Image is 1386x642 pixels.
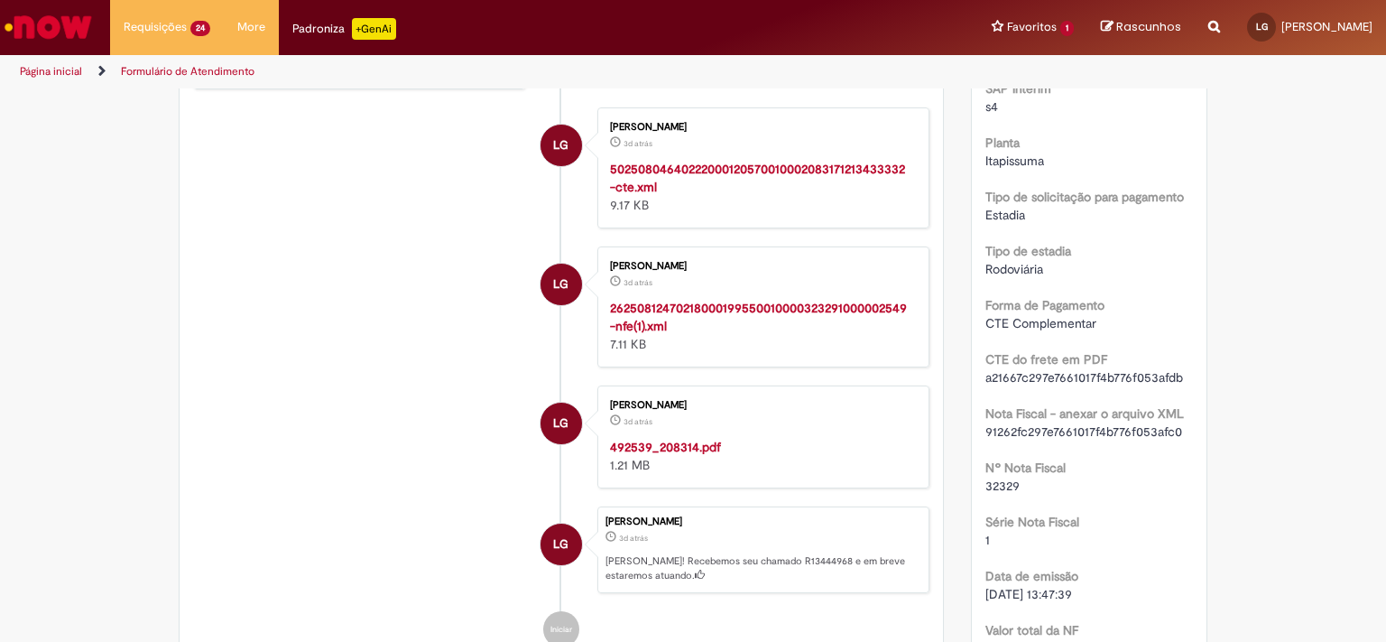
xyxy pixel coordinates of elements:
b: Nº Nota Fiscal [985,460,1066,476]
div: Lucas Gomes [541,524,582,565]
span: 32329 [985,478,1020,494]
time: 25/08/2025 15:22:55 [624,416,652,427]
time: 25/08/2025 15:23:07 [624,277,652,288]
ul: Trilhas de página [14,55,910,88]
span: s4 [985,98,998,115]
span: a21667c297e7661017f4b776f053afdb [985,369,1183,386]
span: 1 [1060,21,1074,36]
b: Nota Fiscal - anexar o arquivo XML [985,405,1184,422]
b: SAP Interim [985,80,1051,97]
span: 91262fc297e7661017f4b776f053afc0 [985,423,1182,440]
b: Valor total da NF [985,622,1078,638]
time: 25/08/2025 15:25:28 [619,533,648,544]
a: 50250804640222000120570010002083171213433332-cte.xml [610,161,905,195]
span: 3d atrás [624,416,652,427]
div: Padroniza [292,18,396,40]
div: 7.11 KB [610,299,910,353]
div: Lucas Gomes [541,125,582,166]
span: LG [1256,21,1268,33]
span: LG [553,263,568,306]
span: Favoritos [1007,18,1057,36]
b: Planta [985,135,1020,151]
span: Estadia [985,207,1025,223]
b: Série Nota Fiscal [985,514,1079,530]
a: 26250812470218000199550010000323291000002549-nfe(1).xml [610,300,907,334]
span: 3d atrás [619,533,648,544]
b: Tipo de estadia [985,243,1071,259]
p: [PERSON_NAME]! Recebemos seu chamado R13444968 e em breve estaremos atuando. [605,554,919,582]
a: Formulário de Atendimento [121,64,254,79]
li: Lucas Gomes [193,507,929,593]
div: Lucas Gomes [541,403,582,444]
div: 9.17 KB [610,160,910,214]
span: Rascunhos [1116,18,1181,35]
span: 1 [985,532,990,548]
div: Lucas Gomes [541,264,582,305]
span: [DATE] 13:47:39 [985,586,1072,602]
b: CTE do frete em PDF [985,351,1107,368]
b: Data de emissão [985,568,1078,584]
img: ServiceNow [2,9,95,45]
a: Página inicial [20,64,82,79]
span: Rodoviária [985,261,1043,277]
span: LG [553,402,568,445]
span: 24 [190,21,210,36]
span: LG [553,523,568,566]
a: 492539_208314.pdf [610,439,721,455]
a: Rascunhos [1101,19,1181,36]
span: Itapissuma [985,153,1044,169]
span: [PERSON_NAME] [1281,19,1372,34]
div: [PERSON_NAME] [610,261,910,272]
span: 3d atrás [624,138,652,149]
div: [PERSON_NAME] [610,122,910,133]
p: +GenAi [352,18,396,40]
b: Tipo de solicitação para pagamento [985,189,1184,205]
span: LG [553,124,568,167]
div: [PERSON_NAME] [605,516,919,527]
time: 25/08/2025 15:23:25 [624,138,652,149]
span: Requisições [124,18,187,36]
div: [PERSON_NAME] [610,400,910,411]
b: Forma de Pagamento [985,297,1104,313]
div: 1.21 MB [610,438,910,474]
span: More [237,18,265,36]
span: 3d atrás [624,277,652,288]
span: CTE Complementar [985,315,1096,331]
